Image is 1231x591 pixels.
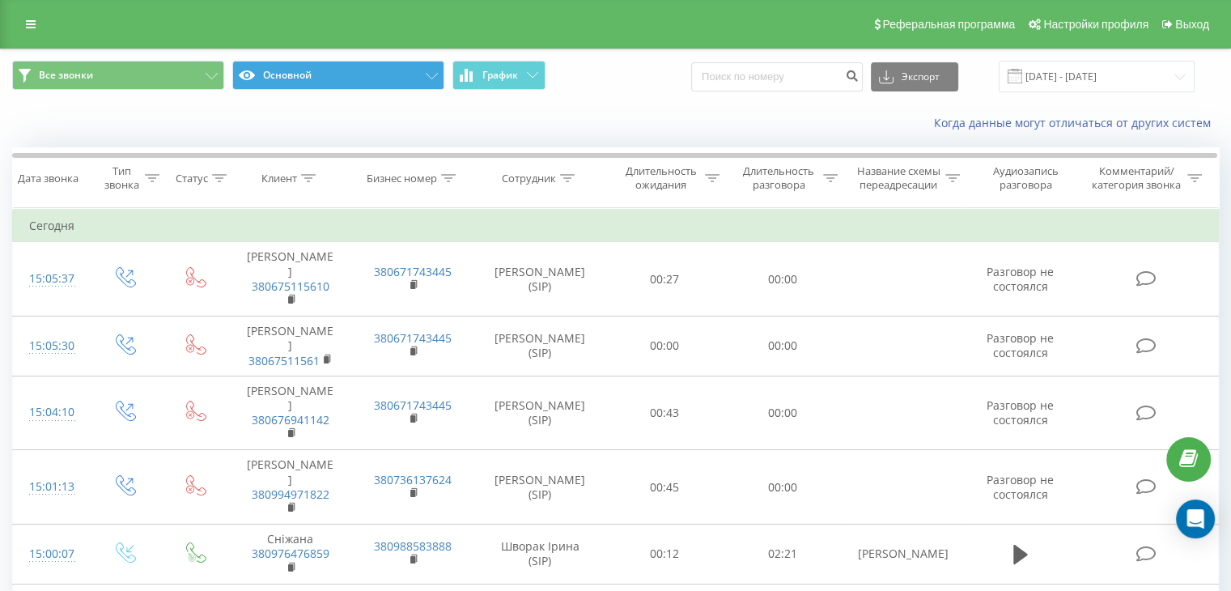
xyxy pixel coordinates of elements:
[1089,164,1183,192] div: Комментарий/категория звонка
[724,242,841,317] td: 00:00
[882,18,1015,31] span: Реферальная программа
[606,242,724,317] td: 00:27
[621,164,702,192] div: Длительность ожидания
[29,330,72,362] div: 15:05:30
[724,376,841,450] td: 00:00
[987,264,1054,294] span: Разговор не состоялся
[374,330,452,346] a: 380671743445
[18,172,79,185] div: Дата звонка
[229,376,351,450] td: [PERSON_NAME]
[606,525,724,585] td: 00:12
[738,164,819,192] div: Длительность разговора
[987,398,1054,427] span: Разговор не состоялся
[934,115,1219,130] a: Когда данные могут отличаться от других систем
[229,525,351,585] td: Сніжана
[374,472,452,487] a: 380736137624
[29,538,72,570] div: 15:00:07
[691,62,863,91] input: Поиск по номеру
[871,62,958,91] button: Экспорт
[374,264,452,279] a: 380671743445
[29,397,72,428] div: 15:04:10
[13,210,1219,242] td: Сегодня
[1175,18,1209,31] span: Выход
[374,398,452,413] a: 380671743445
[606,450,724,525] td: 00:45
[232,61,444,90] button: Основной
[724,525,841,585] td: 02:21
[229,317,351,376] td: [PERSON_NAME]
[724,450,841,525] td: 00:00
[252,546,329,561] a: 380976476859
[474,242,606,317] td: [PERSON_NAME] (SIP)
[841,525,963,585] td: [PERSON_NAME]
[987,472,1054,502] span: Разговор не состоялся
[452,61,545,90] button: График
[724,317,841,376] td: 00:00
[474,376,606,450] td: [PERSON_NAME] (SIP)
[502,172,556,185] div: Сотрудник
[1176,500,1215,538] div: Open Intercom Messenger
[252,487,329,502] a: 380994971822
[367,172,437,185] div: Бизнес номер
[978,164,1073,192] div: Аудиозапись разговора
[248,353,320,368] a: 38067511561
[176,172,208,185] div: Статус
[474,525,606,585] td: Шворак Ірина (SIP)
[102,164,140,192] div: Тип звонка
[229,450,351,525] td: [PERSON_NAME]
[474,450,606,525] td: [PERSON_NAME] (SIP)
[482,70,518,81] span: График
[261,172,297,185] div: Клиент
[252,412,329,427] a: 380676941142
[39,69,93,82] span: Все звонки
[1043,18,1148,31] span: Настройки профиля
[606,376,724,450] td: 00:43
[29,471,72,503] div: 15:01:13
[29,263,72,295] div: 15:05:37
[474,317,606,376] td: [PERSON_NAME] (SIP)
[252,278,329,294] a: 380675115610
[374,538,452,554] a: 380988583888
[606,317,724,376] td: 00:00
[229,242,351,317] td: [PERSON_NAME]
[856,164,941,192] div: Название схемы переадресации
[12,61,224,90] button: Все звонки
[987,330,1054,360] span: Разговор не состоялся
